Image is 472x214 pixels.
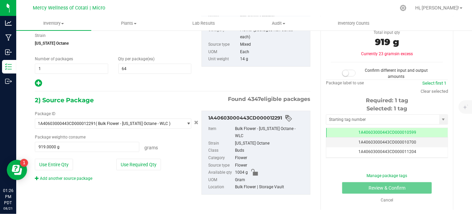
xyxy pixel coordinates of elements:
[329,20,379,26] span: Inventory Counts
[240,26,307,41] div: Flower (packaged half ounce - each)
[358,149,416,154] span: 1A40603000443CD000011204
[20,159,28,167] iframe: Resource center unread badge
[5,78,12,85] inline-svg: Outbound
[35,176,92,181] a: Add another source package
[91,16,166,30] a: Plants
[241,20,316,26] span: Audit
[247,96,261,102] span: 4347
[208,26,239,41] label: Category
[35,33,46,39] label: Strain
[52,135,64,140] span: weight
[208,176,234,184] label: UOM
[5,20,12,26] inline-svg: Analytics
[235,147,307,154] div: Buds
[35,38,191,48] span: [US_STATE] Octane
[92,20,166,26] span: Plants
[7,160,27,180] iframe: Resource center
[208,56,239,63] label: Unit weight
[235,169,248,176] span: 1004 g
[367,173,407,178] a: Manage package tags
[35,82,42,87] span: Add new output
[35,57,73,61] span: Number of packages
[421,89,448,94] a: Clear selected
[358,140,416,145] span: 1A40603000443CD000010700
[116,159,161,170] button: Use Required Qty
[208,184,234,191] label: Location
[35,135,86,140] span: Package to consume
[16,20,91,26] span: Inventory
[240,41,307,48] div: Mixed
[166,16,241,30] a: Lab Results
[119,64,191,73] input: 64
[235,125,307,140] div: Bulk Flower - [US_STATE] Octane - WLC
[415,5,459,10] span: Hi, [PERSON_NAME]!
[35,142,139,152] input: 919.0000 g
[35,95,94,105] span: 2) Source Package
[235,162,307,169] div: Flower
[208,41,239,48] label: Source type
[183,119,191,128] span: select
[422,81,446,86] a: Select first 1
[316,16,391,30] a: Inventory Counts
[240,48,307,56] div: Each
[235,184,307,191] div: Bulk Flower | Storage Vault
[208,147,234,154] label: Class
[96,121,170,126] span: ( Bulk Flower - [US_STATE] Octane - WLC )
[35,159,73,170] button: Use Entire Qty
[381,198,393,202] a: Cancel
[208,162,234,169] label: Source type
[208,48,239,56] label: UOM
[183,20,224,26] span: Lab Results
[326,81,364,85] span: Package label to use
[228,95,310,103] span: Found eligible packages
[16,16,91,30] a: Inventory
[208,114,307,123] div: 1A40603000443CD000012291
[5,63,12,70] inline-svg: Inventory
[35,111,55,116] span: Package ID
[5,34,12,41] inline-svg: Manufacturing
[342,182,432,194] button: Review & Confirm
[241,16,316,30] a: Audit
[144,145,158,150] span: Grams
[439,115,448,124] span: select
[3,206,13,211] p: 08/21
[208,154,234,162] label: Category
[38,121,96,126] span: 1A40603000443CD000012291
[118,57,155,61] span: Qty per package
[240,56,307,63] div: 14 g
[374,30,400,35] span: Total input qty
[3,188,13,206] p: 01:26 PM PDT
[361,51,413,56] span: Currently 23 grams
[367,105,407,112] span: Selected: 1 tag
[365,68,428,79] span: Confirm different input and output amounts
[235,140,307,147] div: [US_STATE] Octane
[366,97,408,104] span: Required: 1 tag
[358,130,416,135] span: 1A40603000443CD000010599
[35,64,108,73] input: 1
[5,49,12,56] inline-svg: Inbound
[235,154,307,162] div: Flower
[235,176,307,184] div: Gram
[208,125,234,140] label: Item
[375,37,399,47] span: 919 g
[399,5,407,11] div: Manage settings
[208,140,234,147] label: Strain
[192,118,200,128] button: Cancel button
[33,5,105,11] span: Mercy Wellness of Cotati | Micro
[326,115,439,124] input: Starting tag number
[208,169,234,176] label: Available qty
[148,57,155,61] span: (ea)
[396,51,413,56] span: in excess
